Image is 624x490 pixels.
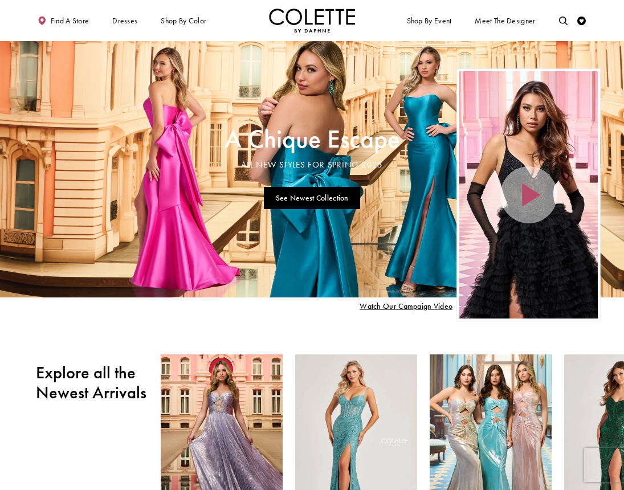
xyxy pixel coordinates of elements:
h2: Explore all the Newest Arrivals [36,363,148,403]
a: Meet the designer [473,9,538,32]
span: Shop by color [159,9,209,32]
span: Dresses [112,17,137,25]
div: Video Player [459,71,598,319]
a: Toggle search [557,9,570,32]
span: Shop by color [161,17,206,25]
a: Check Wishlist [576,9,589,32]
ul: Slider Links [222,183,402,213]
span: Play Slide #15 Video [360,302,452,311]
span: Shop By Event [405,9,454,32]
a: Find a store [36,9,91,32]
img: Colette by Daphne [269,9,356,32]
span: Dresses [110,9,140,32]
a: See Newest Collection A Chique Escape All New Styles For Spring 2025 [264,187,360,209]
span: Meet the designer [475,17,535,25]
a: Visit Home Page [269,9,356,32]
span: Find a store [51,17,89,25]
span: Shop By Event [407,17,452,25]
